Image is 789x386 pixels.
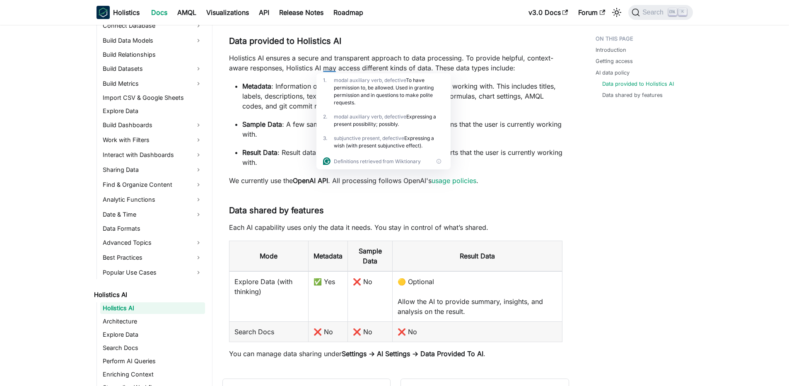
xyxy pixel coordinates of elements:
[602,80,674,88] a: Data provided to Holistics AI
[393,271,562,322] td: 🟡 Optional Allow the AI to provide summary, insights, and analysis on the result.
[242,82,271,90] strong: Metadata
[242,120,282,128] strong: Sample Data
[596,69,630,77] a: AI data policy
[100,193,205,206] a: Analytic Functions
[229,241,308,272] th: Mode
[347,271,393,322] td: ❌ No
[100,133,205,147] a: Work with Filters
[100,208,205,221] a: Date & Time
[602,91,663,99] a: Data shared by features
[100,329,205,340] a: Explore Data
[172,6,201,19] a: AMQL
[628,5,692,20] button: Search (Ctrl+K)
[97,6,140,19] a: HolisticsHolistics
[293,176,328,185] strong: OpenAI API
[242,119,562,139] p: : A few sampled values of the source database columns that the user is currently working with.
[100,342,205,354] a: Search Docs
[100,62,205,75] a: Build Datasets
[596,46,626,54] a: Introduction
[524,6,573,19] a: v3.0 Docs
[254,6,274,19] a: API
[342,350,483,358] strong: Settings -> AI Settings -> Data Provided To AI
[678,8,687,16] kbd: K
[328,6,368,19] a: Roadmap
[201,6,254,19] a: Visualizations
[100,148,205,162] a: Interact with Dashboards
[393,241,562,272] th: Result Data
[100,316,205,327] a: Architecture
[308,241,347,272] th: Metadata
[393,322,562,342] td: ❌ No
[100,369,205,380] a: Enriching Context
[229,222,562,232] p: Each AI capability uses only the data it needs. You stay in control of what’s shared.
[242,148,277,157] strong: Result Data
[347,241,393,272] th: Sample Data
[229,271,308,322] td: Explore Data (with thinking)
[100,302,205,314] a: Holistics AI
[347,322,393,342] td: ❌ No
[229,176,562,186] p: We currently use the . All processing follows OpenAI's .
[573,6,610,19] a: Forum
[229,36,562,46] h3: Data provided to Holistics AI
[229,322,308,342] td: Search Docs
[100,251,205,264] a: Best Practices
[100,163,205,176] a: Sharing Data
[146,6,172,19] a: Docs
[100,236,205,249] a: Advanced Topics
[88,25,212,386] nav: Docs sidebar
[97,6,110,19] img: Holistics
[100,118,205,132] a: Build Dashboards
[432,176,476,185] a: usage policies
[100,355,205,367] a: Perform AI Queries
[100,34,205,47] a: Build Data Models
[242,81,562,111] p: : Information of Holistics objects that the user is currently working with. This includes titles,...
[92,289,205,301] a: Holistics AI
[229,205,562,216] h3: Data shared by features
[100,105,205,117] a: Explore Data
[242,147,562,167] p: : Result data (in the form of csv and images) of the charts that the user is currently working with.
[274,6,328,19] a: Release Notes
[113,7,140,17] b: Holistics
[610,6,623,19] button: Switch between dark and light mode (currently light mode)
[596,57,633,65] a: Getting access
[100,19,205,32] a: Connect Database
[100,178,205,191] a: Find & Organize Content
[229,53,562,73] p: Holistics AI ensures a secure and transparent approach to data processing. To provide helpful, co...
[100,266,205,279] a: Popular Use Cases
[100,49,205,60] a: Build Relationships
[100,223,205,234] a: Data Formats
[640,9,668,16] span: Search
[100,77,205,90] a: Build Metrics
[308,322,347,342] td: ❌ No
[229,349,562,359] p: You can manage data sharing under .
[308,271,347,322] td: ✅ Yes
[100,92,205,104] a: Import CSV & Google Sheets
